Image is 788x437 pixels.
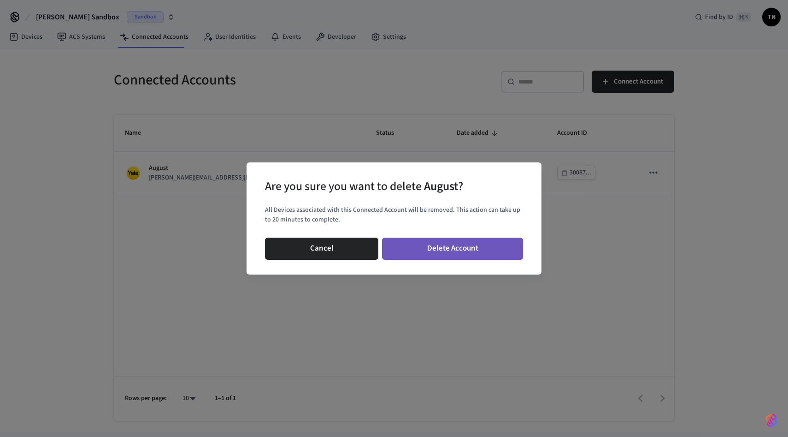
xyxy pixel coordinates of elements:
[424,178,458,195] span: August
[766,413,777,428] img: SeamLogoGradient.69752ec5.svg
[265,177,463,196] div: Are you sure you want to delete ?
[265,238,378,260] button: Cancel
[382,238,523,260] button: Delete Account
[265,205,523,225] p: All Devices associated with this Connected Account will be removed. This action can take up to 20...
